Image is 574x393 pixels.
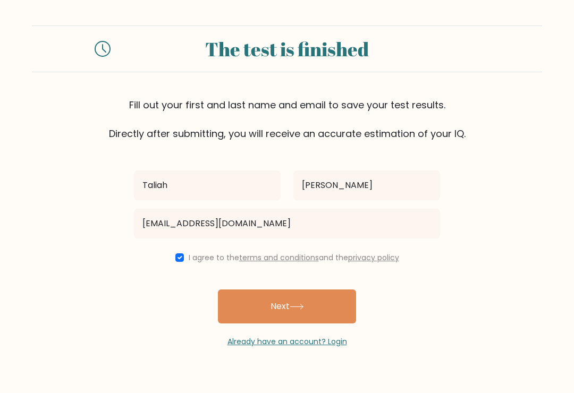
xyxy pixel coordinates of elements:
div: The test is finished [123,35,451,63]
input: Last name [293,170,440,200]
a: privacy policy [348,252,399,263]
label: I agree to the and the [189,252,399,263]
a: terms and conditions [239,252,319,263]
div: Fill out your first and last name and email to save your test results. Directly after submitting,... [32,98,542,141]
a: Already have an account? Login [227,336,347,347]
input: Email [134,209,440,238]
button: Next [218,289,356,323]
input: First name [134,170,281,200]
